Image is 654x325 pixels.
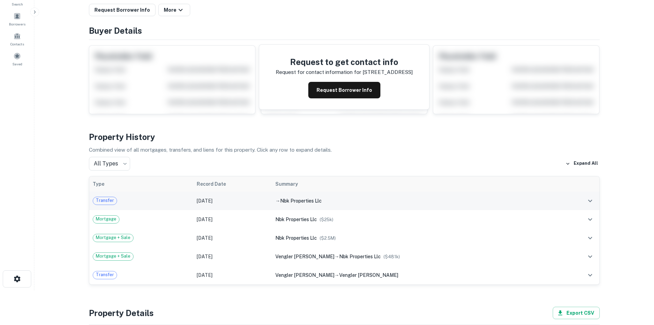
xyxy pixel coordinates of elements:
p: Combined view of all mortgages, transfers, and liens for this property. Click any row to expand d... [89,146,600,154]
span: Mortgage [93,216,119,223]
div: → [275,197,555,205]
div: → [275,271,555,279]
div: → [275,253,555,260]
a: Saved [2,50,32,68]
span: Borrowers [9,21,25,27]
span: ($ 481k ) [383,254,400,259]
a: Contacts [2,30,32,48]
button: Request Borrower Info [308,82,380,98]
span: Mortgage + Sale [93,234,133,241]
button: More [158,4,190,16]
span: Saved [12,61,22,67]
th: Type [89,176,193,192]
button: expand row [584,251,596,262]
span: Mortgage + Sale [93,253,133,260]
button: expand row [584,232,596,244]
button: Request Borrower Info [89,4,156,16]
span: ($ 2.5M ) [320,236,336,241]
button: expand row [584,195,596,207]
td: [DATE] [193,192,272,210]
th: Summary [272,176,559,192]
td: [DATE] [193,247,272,266]
span: ($ 25k ) [320,217,333,222]
td: [DATE] [193,266,272,284]
span: Transfer [93,271,117,278]
h4: Request to get contact info [276,56,413,68]
p: [STREET_ADDRESS] [363,68,413,76]
button: expand row [584,214,596,225]
h4: Property History [89,131,600,143]
div: All Types [89,157,130,171]
span: Search [12,1,23,7]
button: Export CSV [553,307,600,319]
span: Transfer [93,197,117,204]
p: Request for contact information for [276,68,361,76]
iframe: Chat Widget [620,270,654,303]
span: nbk properties llc [275,217,317,222]
span: vengler [PERSON_NAME] [339,272,398,278]
button: expand row [584,269,596,281]
a: Borrowers [2,10,32,28]
span: nbk properties llc [280,198,322,204]
h4: Property Details [89,307,154,319]
span: nbk properties llc [339,254,381,259]
h4: Buyer Details [89,24,600,37]
td: [DATE] [193,210,272,229]
button: Expand All [564,159,600,169]
span: nbk properties llc [275,235,317,241]
span: Contacts [10,41,24,47]
td: [DATE] [193,229,272,247]
th: Record Date [193,176,272,192]
span: vengler [PERSON_NAME] [275,254,334,259]
span: vengler [PERSON_NAME] [275,272,334,278]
